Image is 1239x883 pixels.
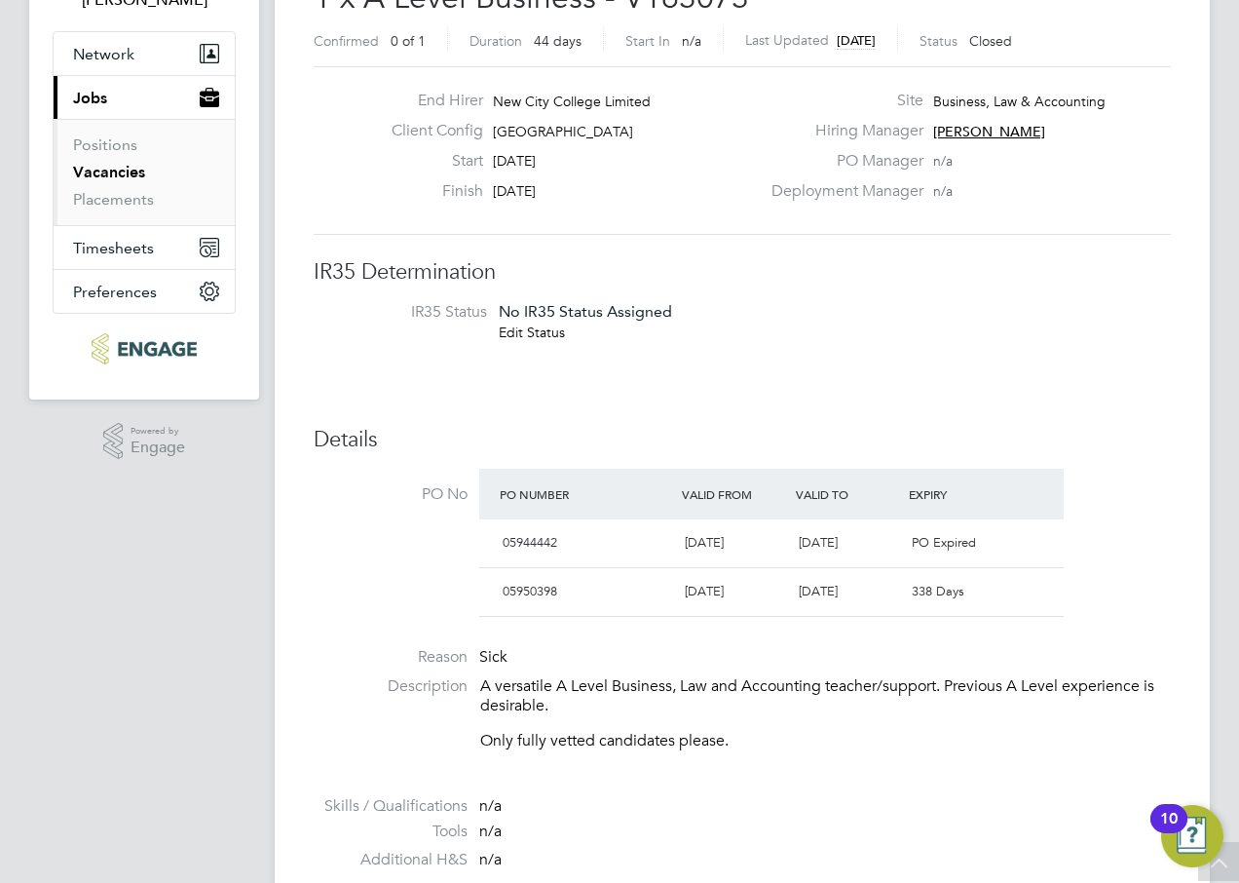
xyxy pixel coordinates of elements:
[314,822,468,842] label: Tools
[933,182,953,200] span: n/a
[799,534,838,551] span: [DATE]
[912,534,976,551] span: PO Expired
[760,121,923,141] label: Hiring Manager
[469,32,522,50] label: Duration
[791,477,905,512] div: Valid To
[54,119,235,225] div: Jobs
[314,647,468,668] label: Reason
[479,822,502,841] span: n/a
[760,151,923,172] label: PO Manager
[493,93,651,110] span: New City College Limited
[53,333,236,365] a: Go to home page
[54,76,235,119] button: Jobs
[760,181,923,202] label: Deployment Manager
[495,477,677,512] div: PO Number
[493,182,536,200] span: [DATE]
[376,91,483,111] label: End Hirer
[73,163,145,181] a: Vacancies
[103,423,186,460] a: Powered byEngage
[837,32,876,49] span: [DATE]
[503,583,557,599] span: 05950398
[625,32,670,50] label: Start In
[376,151,483,172] label: Start
[73,190,154,209] a: Placements
[391,32,426,50] span: 0 of 1
[760,91,923,111] label: Site
[480,731,1171,751] p: Only fully vetted candidates please.
[73,135,137,154] a: Positions
[499,324,565,341] a: Edit Status
[479,647,507,667] span: Sick
[314,796,468,817] label: Skills / Qualifications
[314,426,1171,454] h3: Details
[54,270,235,313] button: Preferences
[480,676,1171,717] p: A versatile A Level Business, Law and Accounting teacher/support. Previous A Level experience is ...
[904,477,1018,512] div: Expiry
[314,32,379,50] label: Confirmed
[1161,805,1223,867] button: Open Resource Center, 10 new notifications
[314,676,468,697] label: Description
[92,333,196,365] img: ncclondon-logo-retina.png
[685,583,724,599] span: [DATE]
[799,583,838,599] span: [DATE]
[1160,819,1178,844] div: 10
[933,152,953,170] span: n/a
[479,796,502,816] span: n/a
[920,32,957,50] label: Status
[54,226,235,269] button: Timesheets
[493,152,536,170] span: [DATE]
[333,302,487,323] label: IR35 Status
[969,32,1012,50] span: Closed
[499,302,672,321] span: No IR35 Status Assigned
[534,32,582,50] span: 44 days
[54,32,235,75] button: Network
[131,423,185,440] span: Powered by
[933,93,1106,110] span: Business, Law & Accounting
[493,123,633,140] span: [GEOGRAPHIC_DATA]
[73,283,157,301] span: Preferences
[745,31,829,49] label: Last Updated
[677,477,791,512] div: Valid From
[131,440,185,456] span: Engage
[503,534,557,551] span: 05944442
[73,89,107,107] span: Jobs
[912,583,964,599] span: 338 Days
[73,45,134,63] span: Network
[314,258,1171,287] h3: IR35 Determination
[685,534,724,551] span: [DATE]
[376,121,483,141] label: Client Config
[73,239,154,257] span: Timesheets
[933,123,1045,140] span: [PERSON_NAME]
[479,850,502,869] span: n/a
[682,32,701,50] span: n/a
[376,181,483,202] label: Finish
[314,484,468,505] label: PO No
[314,850,468,870] label: Additional H&S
